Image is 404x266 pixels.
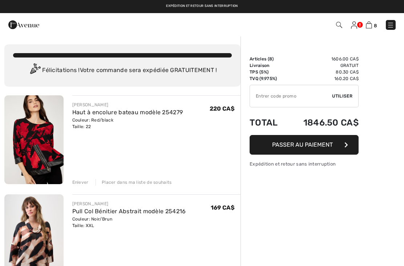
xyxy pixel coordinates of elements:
img: 1ère Avenue [8,17,39,32]
div: Couleur: Noir/Brun Taille: XXL [72,216,186,229]
div: Félicitations ! Votre commande sera expédiée GRATUITEMENT ! [13,63,232,78]
td: Articles ( ) [250,56,286,62]
div: Enlever [72,179,89,186]
input: Code promo [250,85,332,107]
img: Menu [387,21,394,29]
img: Haut à encolure bateau modèle 254279 [4,95,64,184]
img: Panier d'achat [366,21,372,28]
span: 8 [374,23,377,28]
span: 169 CA$ [211,204,235,211]
img: Mes infos [351,21,357,29]
a: 8 [366,20,377,29]
td: 80.30 CA$ [286,69,359,75]
div: [PERSON_NAME] [72,201,186,207]
td: Total [250,110,286,135]
div: [PERSON_NAME] [72,102,183,108]
td: Livraison [250,62,286,69]
span: 220 CA$ [210,105,235,112]
td: 1606.00 CA$ [286,56,359,62]
td: 1846.50 CA$ [286,110,359,135]
td: 160.20 CA$ [286,75,359,82]
a: Pull Col Bénitier Abstrait modèle 254216 [72,208,186,215]
button: Passer au paiement [250,135,359,155]
span: Passer au paiement [272,141,333,148]
img: Recherche [336,22,342,28]
span: Utiliser [332,93,352,99]
td: TPS (5%) [250,69,286,75]
a: 1ère Avenue [8,21,39,28]
td: TVQ (9.975%) [250,75,286,82]
a: Haut à encolure bateau modèle 254279 [72,109,183,116]
span: 8 [269,56,272,61]
div: Couleur: Red/black Taille: 22 [72,117,183,130]
div: Placer dans ma liste de souhaits [96,179,172,186]
td: Gratuit [286,62,359,69]
img: Congratulation2.svg [28,63,42,78]
div: Expédition et retour sans interruption [250,160,359,167]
